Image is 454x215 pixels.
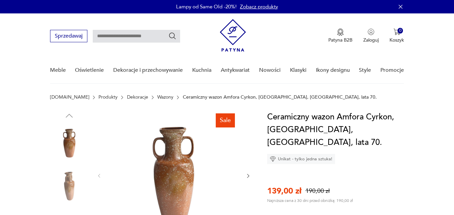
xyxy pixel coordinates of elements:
a: Ikony designu [316,57,350,83]
a: Zobacz produkty [240,3,278,10]
button: 0Koszyk [389,29,404,43]
a: Meble [50,57,66,83]
a: [DOMAIN_NAME] [50,95,89,100]
p: Najniższa cena z 30 dni przed obniżką: 190,00 zł [267,198,353,203]
p: Patyna B2B [328,37,353,43]
img: Ikona diamentu [270,156,276,162]
img: Ikona koszyka [394,29,400,35]
a: Antykwariat [221,57,250,83]
p: Ceramiczny wazon Amfora Cyrkon, [GEOGRAPHIC_DATA], [GEOGRAPHIC_DATA], lata 70. [183,95,377,100]
img: Ikonka użytkownika [368,29,374,35]
a: Sprzedawaj [50,34,87,39]
a: Dekoracje [127,95,148,100]
a: Wazony [157,95,173,100]
a: Dekoracje i przechowywanie [113,57,183,83]
a: Oświetlenie [75,57,104,83]
p: Koszyk [389,37,404,43]
img: Zdjęcie produktu Ceramiczny wazon Amfora Cyrkon, Bolesławiec, Polska, lata 70. [50,167,88,205]
a: Style [359,57,371,83]
div: Unikat - tylko jedna sztuka! [267,154,335,164]
div: 0 [398,28,403,34]
img: Zdjęcie produktu Ceramiczny wazon Amfora Cyrkon, Bolesławiec, Polska, lata 70. [50,124,88,162]
button: Sprzedawaj [50,30,87,42]
h1: Ceramiczny wazon Amfora Cyrkon, [GEOGRAPHIC_DATA], [GEOGRAPHIC_DATA], lata 70. [267,111,409,149]
button: Zaloguj [363,29,379,43]
button: Szukaj [168,32,176,40]
p: Zaloguj [363,37,379,43]
a: Ikona medaluPatyna B2B [328,29,353,43]
button: Patyna B2B [328,29,353,43]
img: Patyna - sklep z meblami i dekoracjami vintage [220,19,246,52]
img: Ikona medalu [337,29,344,36]
a: Produkty [98,95,118,100]
p: 190,00 zł [305,187,330,195]
a: Promocje [380,57,404,83]
p: 139,00 zł [267,185,301,197]
div: Sale [216,113,235,127]
a: Nowości [259,57,281,83]
a: Kuchnia [192,57,211,83]
a: Klasyki [290,57,306,83]
p: Lampy od Same Old -20%! [176,3,237,10]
